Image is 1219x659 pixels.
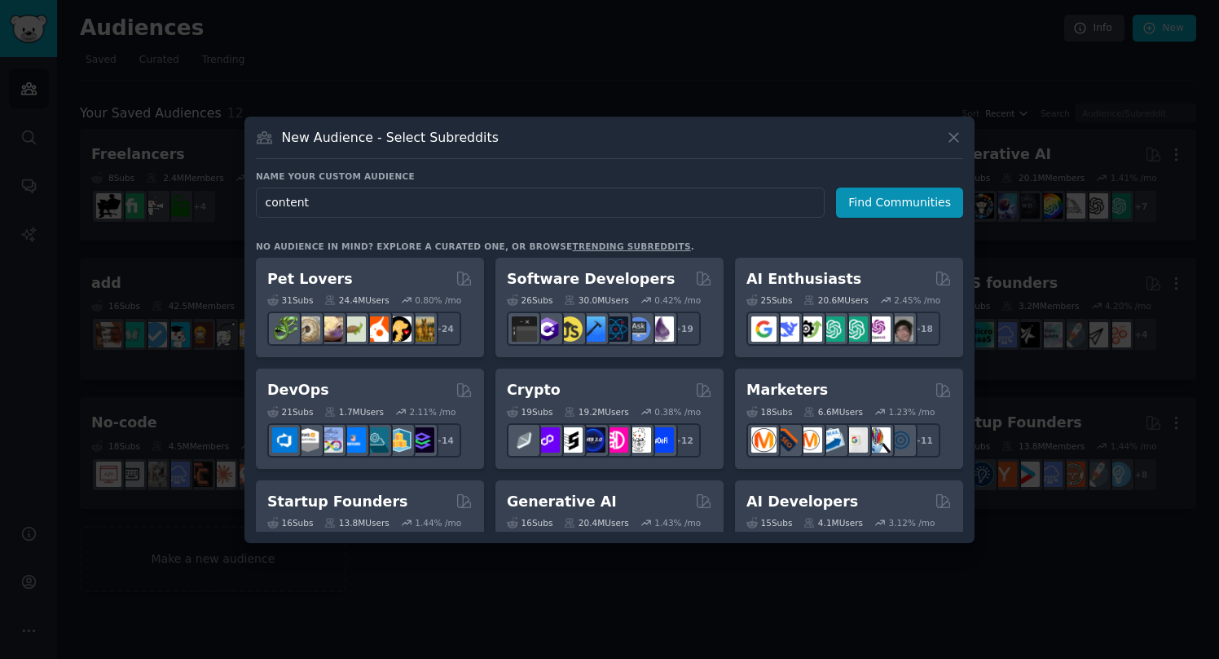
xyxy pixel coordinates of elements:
h2: Crypto [507,380,561,400]
img: PlatformEngineers [409,427,434,453]
img: AWS_Certified_Experts [295,427,320,453]
img: 0xPolygon [535,427,560,453]
img: cockatiel [363,316,389,342]
div: + 18 [906,312,940,346]
img: DevOpsLinks [341,427,366,453]
img: defiblockchain [603,427,628,453]
div: 0.80 % /mo [415,294,461,306]
h3: Name your custom audience [256,170,963,182]
img: herpetology [272,316,297,342]
div: 20.6M Users [803,294,868,306]
div: 19.2M Users [564,406,628,418]
button: Find Communities [836,188,963,218]
div: + 12 [667,423,701,458]
div: 1.7M Users [324,406,384,418]
img: ballpython [295,316,320,342]
h2: Software Developers [507,269,675,290]
img: elixir [649,316,674,342]
h2: AI Developers [746,492,858,512]
div: 13.8M Users [324,517,389,529]
div: 0.42 % /mo [654,294,701,306]
img: aws_cdk [386,427,411,453]
img: MarketingResearch [865,427,891,453]
h2: Startup Founders [267,492,407,512]
div: 2.45 % /mo [894,294,940,306]
div: 1.43 % /mo [654,517,701,529]
h2: DevOps [267,380,329,400]
div: 20.4M Users [564,517,628,529]
div: 15 Sub s [746,517,792,529]
img: turtle [341,316,366,342]
h3: New Audience - Select Subreddits [282,129,499,146]
div: 3.12 % /mo [889,517,935,529]
div: 24.4M Users [324,294,389,306]
img: bigseo [774,427,799,453]
img: software [512,316,537,342]
img: platformengineering [363,427,389,453]
a: trending subreddits [572,241,690,251]
div: + 14 [427,423,461,458]
h2: AI Enthusiasts [746,269,861,290]
img: AskMarketing [797,427,822,453]
img: web3 [580,427,605,453]
img: ethfinance [512,427,537,453]
div: 16 Sub s [507,517,552,529]
div: 6.6M Users [803,406,863,418]
h2: Generative AI [507,492,617,512]
div: 2.11 % /mo [410,406,456,418]
img: CryptoNews [626,427,651,453]
div: + 24 [427,312,461,346]
div: + 19 [667,312,701,346]
img: AskComputerScience [626,316,651,342]
img: reactnative [603,316,628,342]
img: OnlineMarketing [888,427,913,453]
img: csharp [535,316,560,342]
img: defi_ [649,427,674,453]
img: GoogleGeminiAI [751,316,777,342]
img: chatgpt_prompts_ [843,316,868,342]
h2: Pet Lovers [267,269,353,290]
img: googleads [843,427,868,453]
img: ArtificalIntelligence [888,316,913,342]
img: AItoolsCatalog [797,316,822,342]
img: OpenAIDev [865,316,891,342]
div: 19 Sub s [507,406,552,418]
img: dogbreed [409,316,434,342]
img: PetAdvice [386,316,411,342]
div: 21 Sub s [267,406,313,418]
h2: Marketers [746,380,828,400]
div: 25 Sub s [746,294,792,306]
img: azuredevops [272,427,297,453]
div: 30.0M Users [564,294,628,306]
div: 26 Sub s [507,294,552,306]
img: Docker_DevOps [318,427,343,453]
div: + 11 [906,423,940,458]
div: 16 Sub s [267,517,313,529]
div: 18 Sub s [746,406,792,418]
img: iOSProgramming [580,316,605,342]
img: ethstaker [557,427,583,453]
div: 0.38 % /mo [654,406,701,418]
div: 4.1M Users [803,517,863,529]
img: learnjavascript [557,316,583,342]
input: Pick a short name, like "Digital Marketers" or "Movie-Goers" [256,188,825,218]
div: 31 Sub s [267,294,313,306]
div: 1.44 % /mo [415,517,461,529]
img: leopardgeckos [318,316,343,342]
img: content_marketing [751,427,777,453]
img: Emailmarketing [820,427,845,453]
div: 1.23 % /mo [889,406,935,418]
div: No audience in mind? Explore a curated one, or browse . [256,241,694,252]
img: chatgpt_promptDesign [820,316,845,342]
img: DeepSeek [774,316,799,342]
